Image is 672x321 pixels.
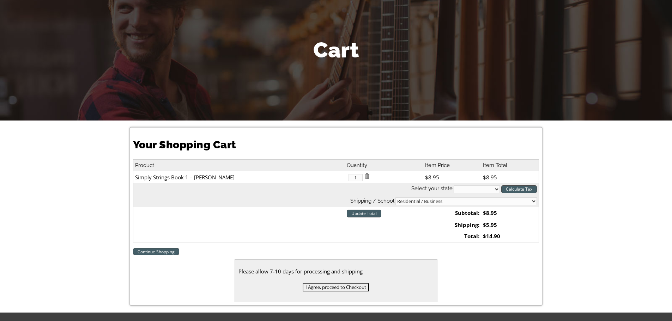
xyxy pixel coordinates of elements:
[481,230,539,242] td: $14.90
[347,210,381,217] input: Update Total
[501,185,537,193] input: Calculate Tax
[481,207,539,219] td: $8.95
[423,230,481,242] td: Total:
[133,183,539,195] th: Select your state:
[454,185,500,193] select: State billing address
[423,207,481,219] td: Subtotal:
[133,171,345,183] td: Simply Strings Book 1 – [PERSON_NAME]
[481,219,539,231] td: $5.95
[303,283,369,291] input: I Agree, proceed to Checkout
[345,159,423,171] th: Quantity
[133,248,179,255] a: Continue Shopping
[481,159,539,171] th: Item Total
[133,195,539,207] th: Shipping / School:
[133,137,539,152] h1: Your Shopping Cart
[423,159,481,171] th: Item Price
[423,219,481,231] td: Shipping:
[238,267,434,276] div: Please allow 7-10 days for processing and shipping
[481,171,539,183] td: $8.95
[133,159,345,171] th: Product
[364,173,370,179] img: Remove Item
[423,171,481,183] td: $8.95
[130,35,543,65] h1: Cart
[364,173,370,180] a: Remove item from cart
